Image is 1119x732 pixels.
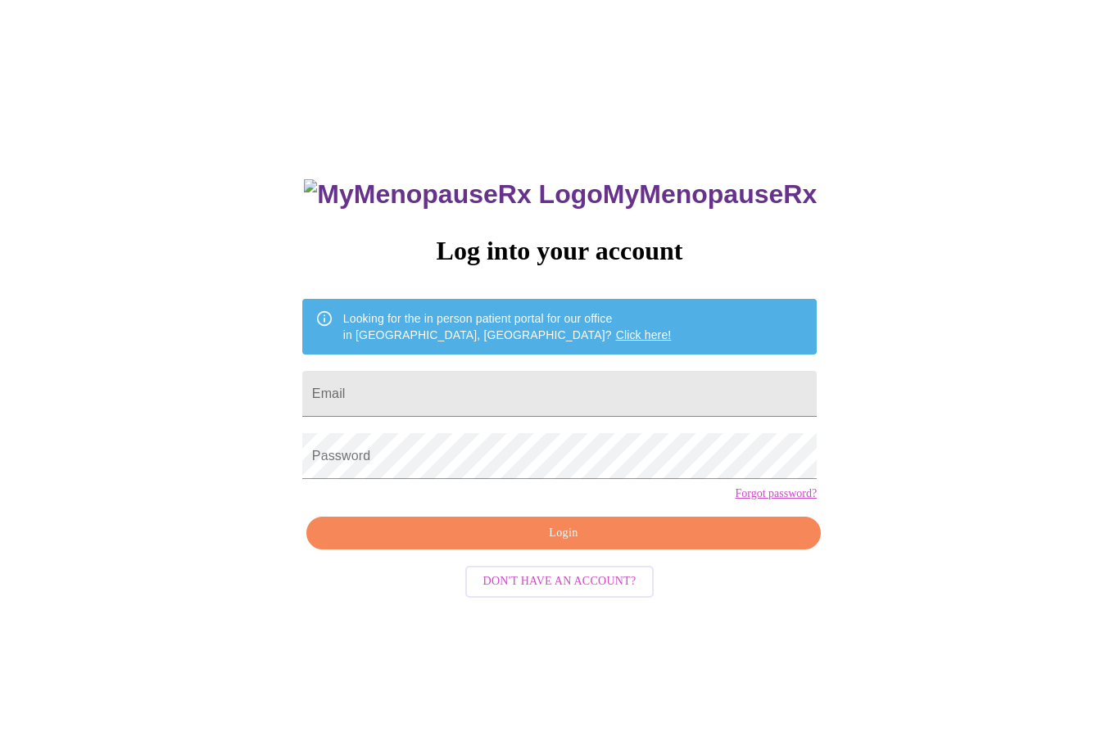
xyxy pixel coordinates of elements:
h3: MyMenopauseRx [304,179,817,210]
a: Forgot password? [735,487,817,500]
span: Don't have an account? [483,572,637,592]
span: Login [325,523,802,544]
button: Don't have an account? [465,566,655,598]
a: Don't have an account? [461,573,659,587]
button: Login [306,517,821,550]
h3: Log into your account [302,236,817,266]
img: MyMenopauseRx Logo [304,179,602,210]
div: Looking for the in person patient portal for our office in [GEOGRAPHIC_DATA], [GEOGRAPHIC_DATA]? [343,304,672,350]
a: Click here! [616,328,672,341]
